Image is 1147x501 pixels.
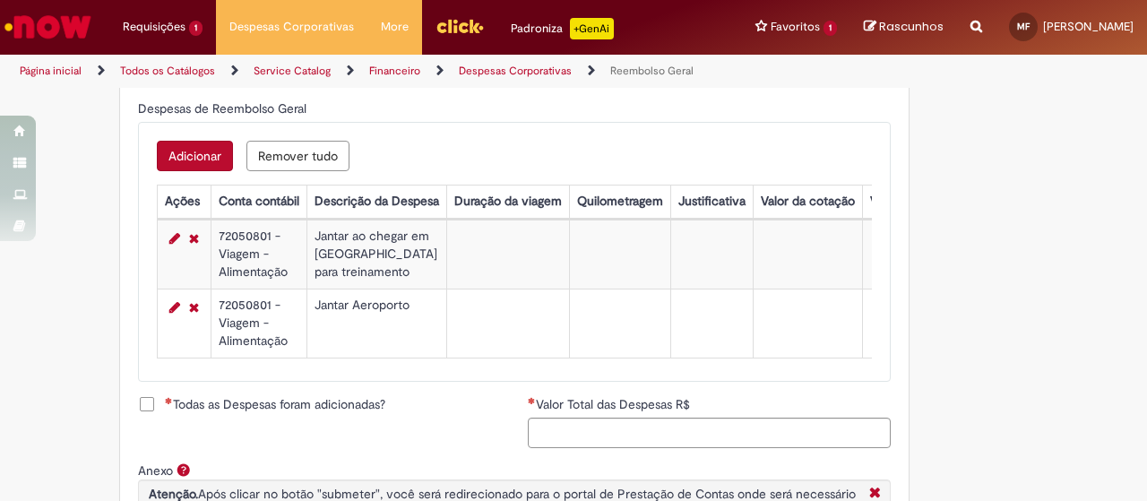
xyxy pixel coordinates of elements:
[13,55,751,88] ul: Trilhas de página
[879,18,944,35] span: Rascunhos
[369,64,420,78] a: Financeiro
[229,18,354,36] span: Despesas Corporativas
[528,397,536,404] span: Necessários
[306,289,446,358] td: Jantar Aeroporto
[1043,19,1134,34] span: [PERSON_NAME]
[670,185,753,218] th: Justificativa
[824,21,837,36] span: 1
[185,297,203,318] a: Remover linha 2
[536,396,694,412] span: Valor Total das Despesas R$
[862,185,957,218] th: Valor por Litro
[138,462,173,479] label: Anexo
[753,185,862,218] th: Valor da cotação
[138,100,310,117] span: Despesas de Reembolso Geral
[189,21,203,36] span: 1
[569,185,670,218] th: Quilometragem
[436,13,484,39] img: click_logo_yellow_360x200.png
[528,418,891,448] input: Valor Total das Despesas R$
[610,64,694,78] a: Reembolso Geral
[173,462,194,477] span: Ajuda para Anexo
[123,18,185,36] span: Requisições
[211,220,306,289] td: 72050801 - Viagem - Alimentação
[864,19,944,36] a: Rascunhos
[185,228,203,249] a: Remover linha 1
[446,185,569,218] th: Duração da viagem
[771,18,820,36] span: Favoritos
[246,141,349,171] button: Remove all rows for Despesas de Reembolso Geral
[157,185,211,218] th: Ações
[165,397,173,404] span: Necessários
[2,9,94,45] img: ServiceNow
[120,64,215,78] a: Todos os Catálogos
[459,64,572,78] a: Despesas Corporativas
[211,289,306,358] td: 72050801 - Viagem - Alimentação
[511,18,614,39] div: Padroniza
[306,185,446,218] th: Descrição da Despesa
[211,185,306,218] th: Conta contábil
[570,18,614,39] p: +GenAi
[1017,21,1030,32] span: MF
[381,18,409,36] span: More
[157,141,233,171] button: Add a row for Despesas de Reembolso Geral
[306,220,446,289] td: Jantar ao chegar em [GEOGRAPHIC_DATA] para treinamento
[254,64,331,78] a: Service Catalog
[165,228,185,249] a: Editar Linha 1
[165,395,385,413] span: Todas as Despesas foram adicionadas?
[165,297,185,318] a: Editar Linha 2
[20,64,82,78] a: Página inicial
